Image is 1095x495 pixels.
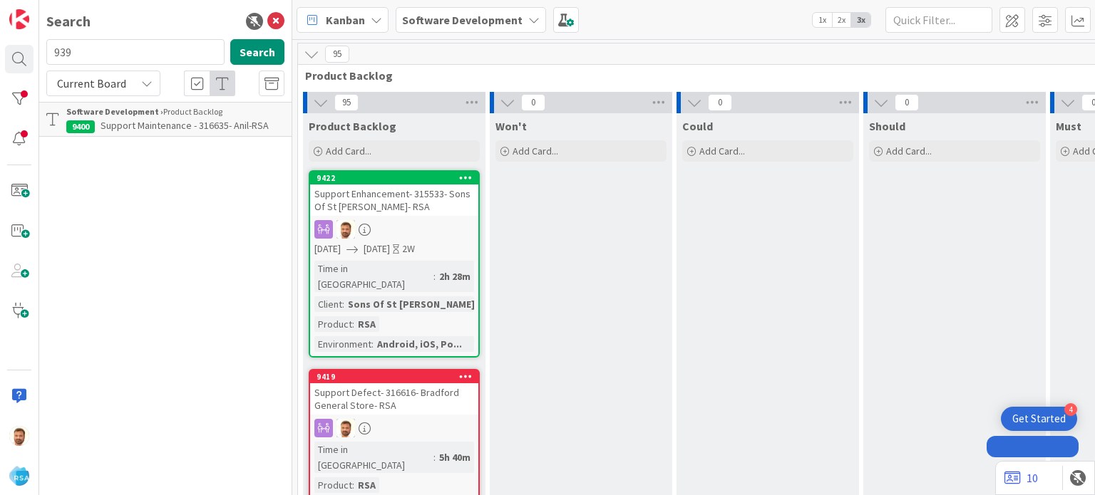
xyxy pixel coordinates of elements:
div: RSA [354,316,379,332]
span: : [352,477,354,493]
span: Product Backlog [309,119,396,133]
span: Current Board [57,76,126,90]
button: Search [230,39,284,65]
img: AS [336,220,355,239]
span: Should [869,119,905,133]
span: 95 [334,94,359,111]
div: Sons Of St [PERSON_NAME] [344,296,478,312]
span: Could [682,119,713,133]
a: Software Development ›Product Backlog9400Support Maintenance - 316635- Anil-RSA [39,102,292,137]
div: 9419 [310,370,478,383]
img: avatar [9,466,29,486]
span: 1x [813,13,832,27]
span: Add Card... [699,145,745,157]
div: 9422 [317,173,478,183]
span: Must [1056,119,1081,133]
div: 9419 [317,372,478,382]
div: AS [310,220,478,239]
div: Support Defect- 316616- Bradford General Store- RSA [310,383,478,415]
span: [DATE] [314,241,341,256]
div: AS [310,419,478,437]
b: Software Development [402,13,523,27]
img: AS [9,426,29,446]
div: Product [314,316,352,332]
span: 2x [832,13,851,27]
div: 2h 28m [436,269,474,284]
span: : [371,336,374,352]
img: AS [336,419,355,437]
span: Support Maintenance - 316635- Anil-RSA [101,119,269,132]
input: Quick Filter... [885,7,992,33]
span: : [433,449,436,465]
div: Open Get Started checklist, remaining modules: 4 [1001,407,1077,431]
span: 0 [708,94,732,111]
div: Time in [GEOGRAPHIC_DATA] [314,261,433,292]
span: : [352,316,354,332]
img: Visit kanbanzone.com [9,9,29,29]
div: Environment [314,336,371,352]
span: Kanban [326,11,365,28]
span: 3x [851,13,870,27]
span: 0 [521,94,545,111]
span: : [433,269,436,284]
span: Add Card... [886,145,932,157]
a: 10 [1004,469,1038,486]
span: Add Card... [326,145,371,157]
div: Support Enhancement- 315533- Sons Of St [PERSON_NAME]- RSA [310,184,478,216]
input: Search for title... [46,39,225,65]
div: Time in [GEOGRAPHIC_DATA] [314,442,433,473]
span: 0 [895,94,919,111]
div: 9422Support Enhancement- 315533- Sons Of St [PERSON_NAME]- RSA [310,172,478,216]
span: 95 [325,46,349,63]
div: Product [314,477,352,493]
b: Software Development › [66,106,163,117]
div: Get Started [1012,412,1066,426]
div: Android, iOS, Po... [374,336,466,352]
div: 4 [1064,403,1077,416]
span: Won't [495,119,527,133]
span: : [342,296,344,312]
div: Product Backlog [66,105,284,118]
div: RSA [354,477,379,493]
span: [DATE] [364,241,390,256]
span: Add Card... [513,145,558,157]
div: 9419Support Defect- 316616- Bradford General Store- RSA [310,370,478,415]
div: 9400 [66,120,95,133]
div: 2W [402,241,415,256]
div: 9422 [310,172,478,184]
div: Client [314,296,342,312]
div: 5h 40m [436,449,474,465]
div: Search [46,11,91,32]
